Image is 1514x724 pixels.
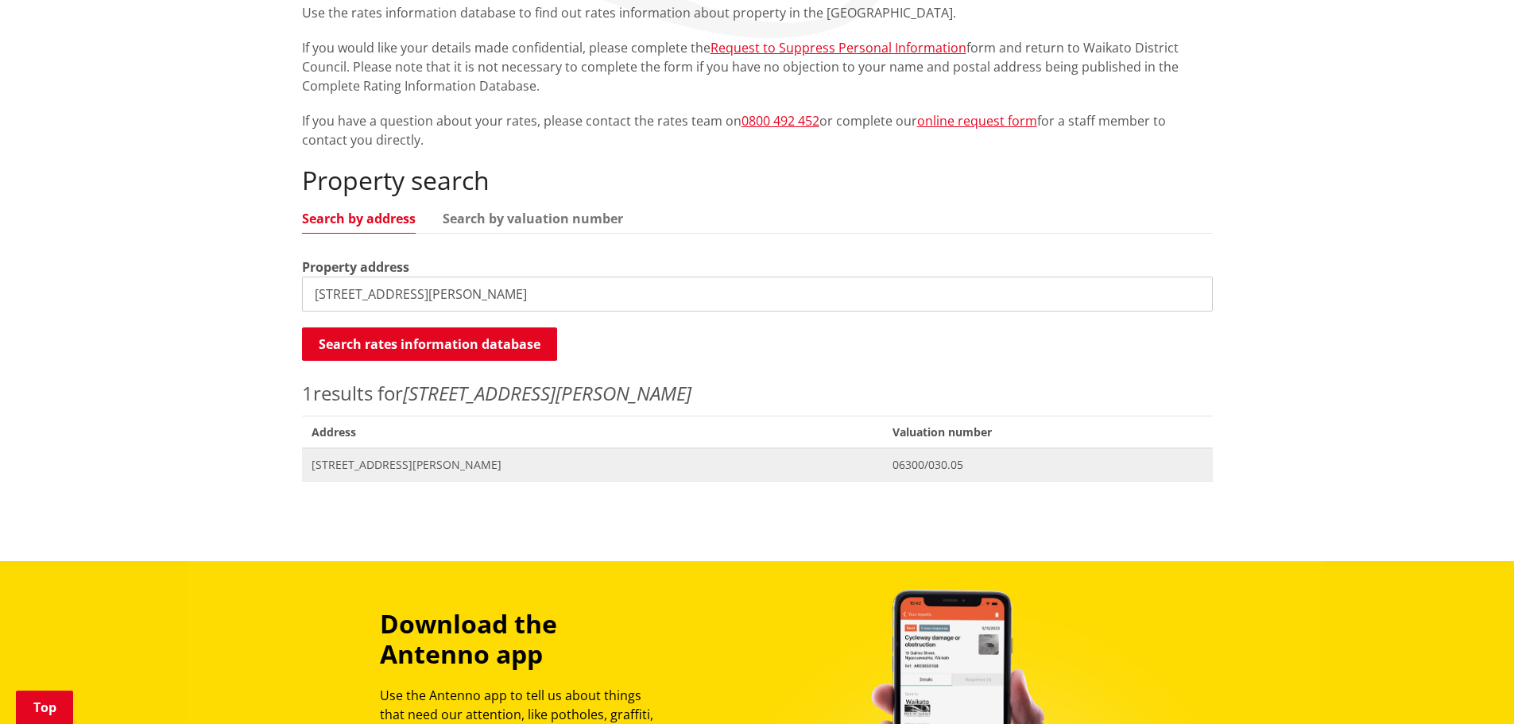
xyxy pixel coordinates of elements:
[917,112,1037,130] a: online request form
[302,327,557,361] button: Search rates information database
[302,257,409,277] label: Property address
[380,609,668,670] h3: Download the Antenno app
[302,380,313,406] span: 1
[883,416,1212,448] span: Valuation number
[711,39,966,56] a: Request to Suppress Personal Information
[443,212,623,225] a: Search by valuation number
[312,457,874,473] span: [STREET_ADDRESS][PERSON_NAME]
[742,112,819,130] a: 0800 492 452
[302,416,884,448] span: Address
[302,448,1213,481] a: [STREET_ADDRESS][PERSON_NAME] 06300/030.05
[1441,657,1498,714] iframe: Messenger Launcher
[403,380,691,406] em: [STREET_ADDRESS][PERSON_NAME]
[893,457,1202,473] span: 06300/030.05
[302,165,1213,196] h2: Property search
[16,691,73,724] a: Top
[302,379,1213,408] p: results for
[302,212,416,225] a: Search by address
[302,111,1213,149] p: If you have a question about your rates, please contact the rates team on or complete our for a s...
[302,38,1213,95] p: If you would like your details made confidential, please complete the form and return to Waikato ...
[302,3,1213,22] p: Use the rates information database to find out rates information about property in the [GEOGRAPHI...
[302,277,1213,312] input: e.g. Duke Street NGARUAWAHIA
